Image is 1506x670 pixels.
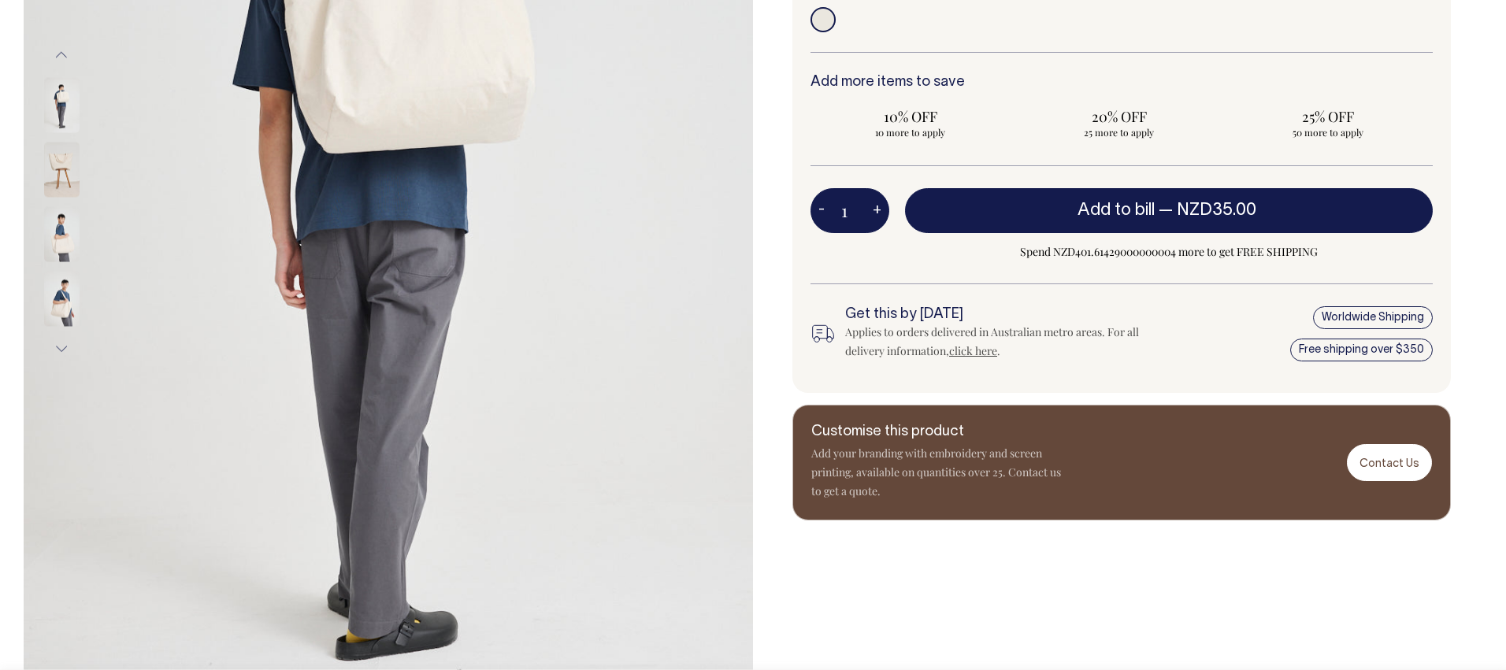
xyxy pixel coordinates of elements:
a: Contact Us [1347,444,1432,481]
span: Spend NZD401.61429000000004 more to get FREE SHIPPING [905,242,1433,261]
img: natural [44,271,80,326]
button: Next [50,331,73,366]
span: NZD35.00 [1177,202,1256,218]
button: - [810,195,833,227]
span: — [1159,202,1260,218]
h6: Add more items to save [810,75,1433,91]
input: 25% OFF 50 more to apply [1229,102,1428,143]
span: 25% OFF [1237,107,1420,126]
img: natural [44,142,80,197]
p: Add your branding with embroidery and screen printing, available on quantities over 25. Contact u... [811,444,1063,501]
span: Add to bill [1078,202,1155,218]
div: Applies to orders delivered in Australian metro areas. For all delivery information, . [845,323,1151,361]
span: 10 more to apply [818,126,1002,139]
a: click here [949,343,997,358]
img: natural [44,77,80,132]
span: 10% OFF [818,107,1002,126]
span: 50 more to apply [1237,126,1420,139]
span: 20% OFF [1027,107,1211,126]
h6: Customise this product [811,424,1063,440]
input: 20% OFF 25 more to apply [1019,102,1219,143]
button: Previous [50,38,73,73]
input: 10% OFF 10 more to apply [810,102,1010,143]
span: 25 more to apply [1027,126,1211,139]
h6: Get this by [DATE] [845,307,1151,323]
img: natural [44,206,80,261]
button: Add to bill —NZD35.00 [905,188,1433,232]
button: + [865,195,889,227]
